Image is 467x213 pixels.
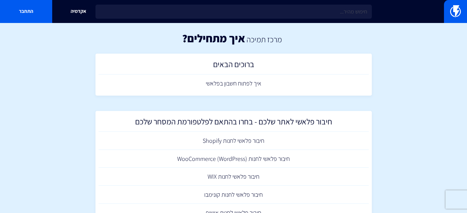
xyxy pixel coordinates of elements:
a: חיבור פלאשי לחנות (WooCommerce (WordPress [99,150,369,168]
a: חיבור פלאשי לאתר שלכם - בחרו בהתאם לפלטפורמת המסחר שלכם [99,114,369,132]
a: חיבור פלאשי לחנות WIX [99,168,369,186]
a: ברוכים הבאים [99,57,369,75]
input: חיפוש מהיר... [95,5,372,19]
h2: ברוכים הבאים [102,60,366,72]
a: חיבור פלאשי לחנות קונימבו [99,186,369,204]
a: חיבור פלאשי לחנות Shopify [99,132,369,150]
a: איך לפתוח חשבון בפלאשי [99,74,369,93]
h2: חיבור פלאשי לאתר שלכם - בחרו בהתאם לפלטפורמת המסחר שלכם [102,117,366,129]
a: מרכז תמיכה [247,34,282,44]
h1: איך מתחילים? [182,32,245,44]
